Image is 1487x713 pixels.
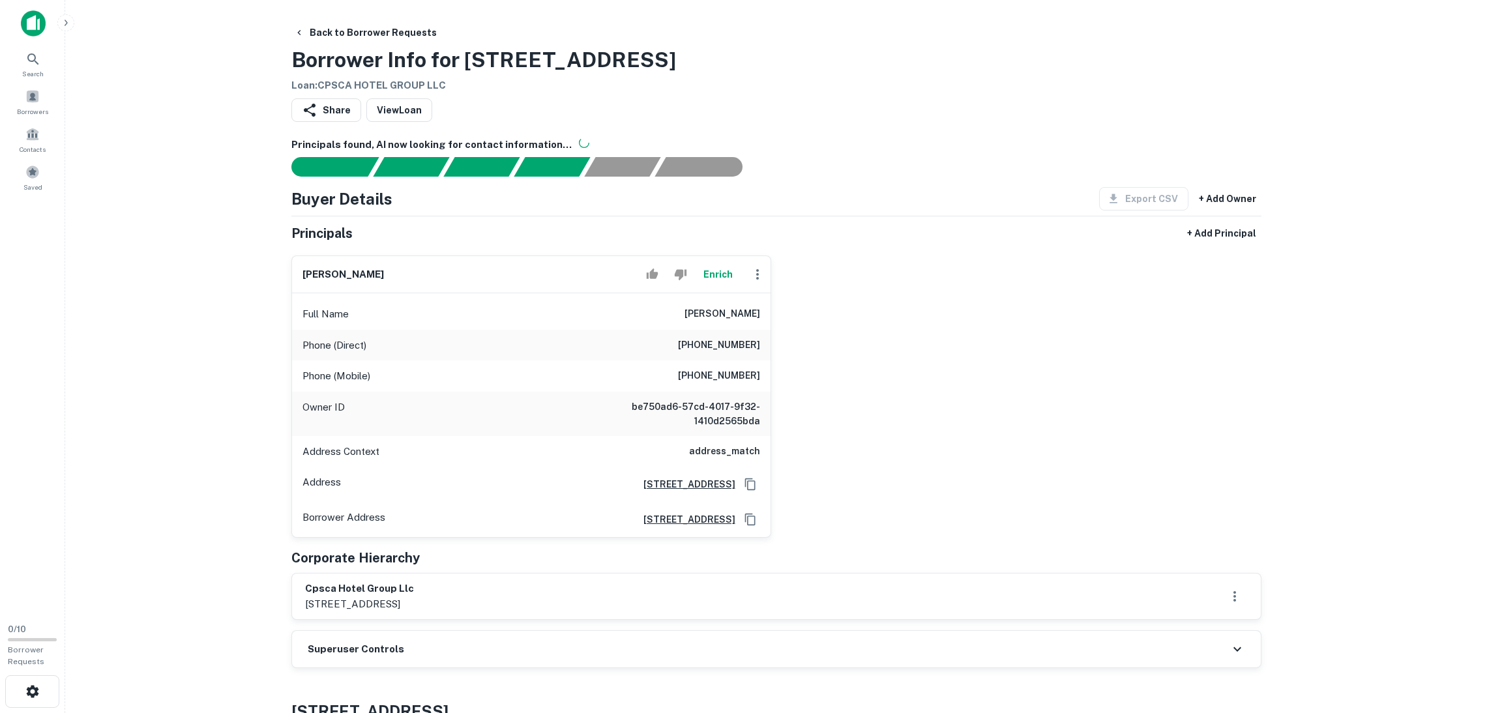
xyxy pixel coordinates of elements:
button: Copy Address [741,474,760,494]
a: Search [4,46,61,81]
h5: Corporate Hierarchy [291,548,420,568]
button: Reject [669,261,692,287]
p: Phone (Direct) [302,338,366,353]
h6: [PERSON_NAME] [685,306,760,322]
h6: [PHONE_NUMBER] [678,368,760,384]
span: Borrower Requests [8,645,44,666]
a: Borrowers [4,84,61,119]
span: 0 / 10 [8,624,26,634]
h4: Buyer Details [291,187,392,211]
a: Contacts [4,122,61,157]
div: Your request is received and processing... [373,157,449,177]
h6: cpsca hotel group llc [305,581,414,596]
button: + Add Principal [1182,222,1261,245]
h6: address_match [689,444,760,459]
p: [STREET_ADDRESS] [305,596,414,612]
button: Share [291,98,361,122]
button: Enrich [698,261,739,287]
p: Address Context [302,444,379,459]
button: Accept [641,261,664,287]
p: Borrower Address [302,510,385,529]
p: Full Name [302,306,349,322]
span: Saved [23,182,42,192]
h5: Principals [291,224,353,243]
h6: Superuser Controls [308,642,404,657]
p: Phone (Mobile) [302,368,370,384]
p: Address [302,474,341,494]
h6: Principals found, AI now looking for contact information... [291,138,1261,153]
div: AI fulfillment process complete. [655,157,758,177]
h6: Loan : CPSCA HOTEL GROUP LLC [291,78,676,93]
h6: [PERSON_NAME] [302,267,384,282]
button: + Add Owner [1194,187,1261,211]
div: Principals found, still searching for contact information. This may take time... [584,157,660,177]
button: Back to Borrower Requests [289,21,442,44]
span: Borrowers [17,106,48,117]
a: Saved [4,160,61,195]
h6: be750ad6-57cd-4017-9f32-1410d2565bda [604,400,760,428]
h6: [PHONE_NUMBER] [678,338,760,353]
a: ViewLoan [366,98,432,122]
div: Sending borrower request to AI... [276,157,374,177]
span: Search [22,68,44,79]
img: capitalize-icon.png [21,10,46,36]
h3: Borrower Info for [STREET_ADDRESS] [291,44,676,76]
button: Copy Address [741,510,760,529]
div: Principals found, AI now looking for contact information... [514,157,590,177]
p: Owner ID [302,400,345,428]
span: Contacts [20,144,46,154]
div: Documents found, AI parsing details... [443,157,520,177]
a: [STREET_ADDRESS] [633,512,735,527]
iframe: Chat Widget [1422,609,1487,671]
a: [STREET_ADDRESS] [633,477,735,491]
